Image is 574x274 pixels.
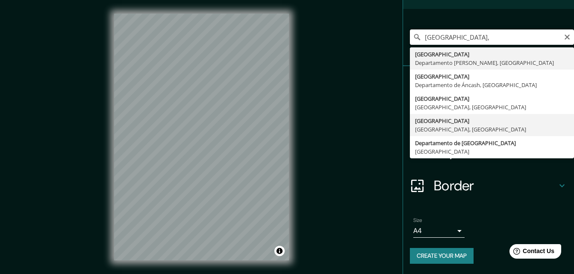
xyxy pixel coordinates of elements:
div: Border [403,169,574,203]
div: A4 [413,224,465,238]
div: [GEOGRAPHIC_DATA] [415,147,569,156]
div: [GEOGRAPHIC_DATA] [415,117,569,125]
div: Departamento de [GEOGRAPHIC_DATA] [415,139,569,147]
div: [GEOGRAPHIC_DATA] [415,72,569,81]
input: Pick your city or area [410,29,574,45]
div: Pins [403,66,574,100]
button: Create your map [410,248,474,264]
h4: Layout [434,143,557,160]
div: [GEOGRAPHIC_DATA], [GEOGRAPHIC_DATA] [415,103,569,111]
div: [GEOGRAPHIC_DATA] [415,50,569,58]
div: Departamento de Áncash, [GEOGRAPHIC_DATA] [415,81,569,89]
iframe: Help widget launcher [498,241,565,265]
button: Toggle attribution [274,246,285,256]
div: [GEOGRAPHIC_DATA] [415,94,569,103]
button: Clear [564,32,571,41]
label: Size [413,217,422,224]
div: [GEOGRAPHIC_DATA], [GEOGRAPHIC_DATA] [415,125,569,134]
div: Layout [403,134,574,169]
div: Style [403,100,574,134]
canvas: Map [114,14,289,260]
h4: Border [434,177,557,194]
div: Departamento [PERSON_NAME], [GEOGRAPHIC_DATA] [415,58,569,67]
